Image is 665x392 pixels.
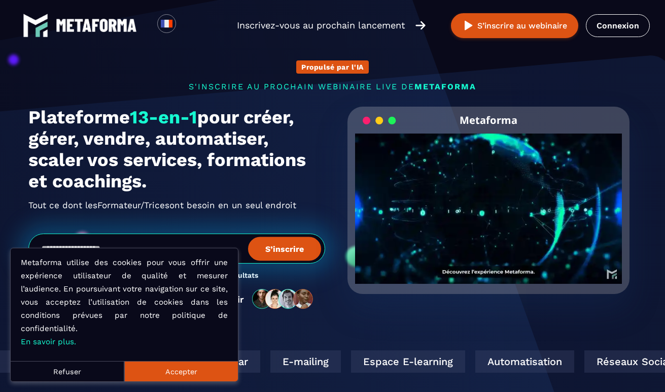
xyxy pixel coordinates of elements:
[97,197,169,213] span: Formateur/Trices
[248,237,321,260] button: S’inscrire
[21,337,76,346] a: En savoir plus.
[28,197,325,213] h2: Tout ce dont les ont besoin en un seul endroit
[28,82,637,91] p: s'inscrire au prochain webinaire live de
[586,14,650,37] a: Connexion
[185,19,192,31] input: Search for option
[462,19,475,32] img: play
[249,288,317,310] img: community-people
[237,18,405,32] p: Inscrivez-vous au prochain lancement
[182,350,246,373] div: Webinar
[355,134,622,267] video: Your browser does not support the video tag.
[160,17,173,30] img: fr
[56,19,137,32] img: logo
[451,13,578,38] button: S’inscrire au webinaire
[461,350,560,373] div: Automatisation
[28,107,325,192] h1: Plateforme pour créer, gérer, vendre, automatiser, scaler vos services, formations et coachings.
[11,361,124,381] button: Refuser
[460,107,517,134] h2: Metaforma
[301,63,364,71] p: Propulsé par l'IA
[415,20,426,31] img: arrow-right
[414,82,476,91] span: METAFORMA
[124,361,238,381] button: Accepter
[176,14,201,37] div: Search for option
[363,116,396,125] img: loading
[23,13,48,38] img: logo
[337,350,451,373] div: Espace E-learning
[130,107,197,128] span: 13-en-1
[256,350,327,373] div: E-mailing
[21,256,228,348] p: Metaforma utilise des cookies pour vous offrir une expérience utilisateur de qualité et mesurer l...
